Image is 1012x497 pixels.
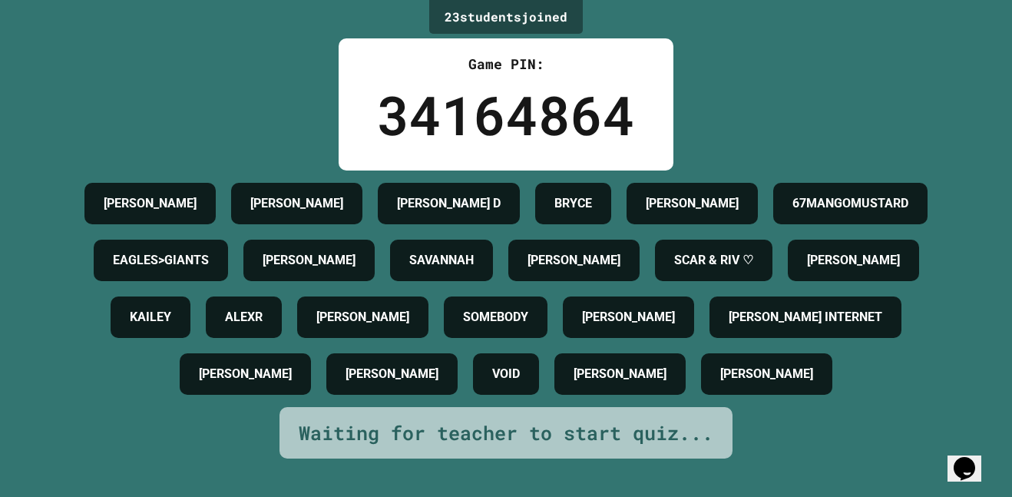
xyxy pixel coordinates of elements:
[574,365,666,383] h4: [PERSON_NAME]
[113,251,209,270] h4: EAGLES>GIANTS
[130,308,171,326] h4: KAILEY
[263,251,356,270] h4: [PERSON_NAME]
[225,308,263,326] h4: ALEXR
[527,251,620,270] h4: [PERSON_NAME]
[250,194,343,213] h4: [PERSON_NAME]
[409,251,474,270] h4: SAVANNAH
[948,436,997,482] iframe: chat widget
[377,75,635,155] div: 34164864
[674,251,753,270] h4: SCAR & RIV ♡
[807,251,900,270] h4: [PERSON_NAME]
[720,365,813,383] h4: [PERSON_NAME]
[346,365,438,383] h4: [PERSON_NAME]
[377,54,635,75] div: Game PIN:
[463,308,528,326] h4: SOMEBODY
[104,194,197,213] h4: [PERSON_NAME]
[299,419,713,448] div: Waiting for teacher to start quiz...
[316,308,409,326] h4: [PERSON_NAME]
[582,308,675,326] h4: [PERSON_NAME]
[792,194,908,213] h4: 67MANGOMUSTARD
[199,365,292,383] h4: [PERSON_NAME]
[397,194,501,213] h4: [PERSON_NAME] D
[646,194,739,213] h4: [PERSON_NAME]
[554,194,592,213] h4: BRYCE
[729,308,882,326] h4: [PERSON_NAME] INTERNET
[492,365,520,383] h4: VOID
